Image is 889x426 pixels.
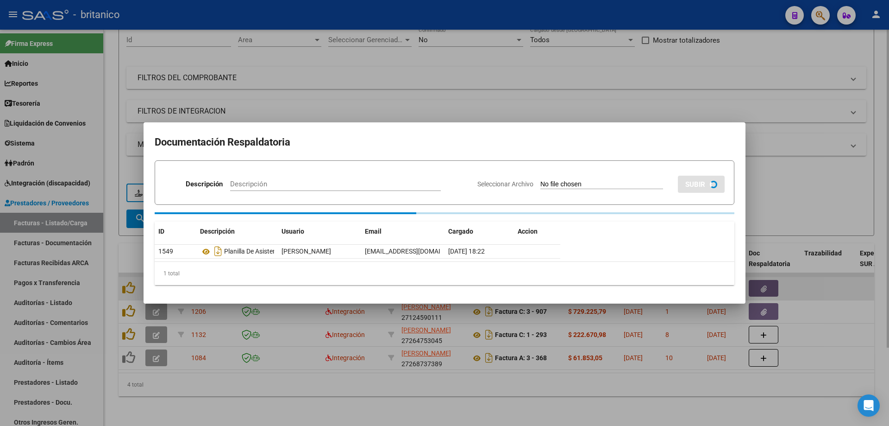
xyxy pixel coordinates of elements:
span: [DATE] 18:22 [448,248,485,255]
div: Open Intercom Messenger [858,394,880,417]
datatable-header-cell: ID [155,222,196,242]
span: ID [158,228,164,235]
span: Descripción [200,228,235,235]
button: SUBIR [678,176,725,193]
datatable-header-cell: Usuario [278,222,361,242]
div: 1 total [155,262,734,285]
span: SUBIR [685,180,705,189]
h2: Documentación Respaldatoria [155,134,734,151]
datatable-header-cell: Email [361,222,444,242]
span: Seleccionar Archivo [477,180,533,188]
p: Descripción [186,179,223,190]
datatable-header-cell: Accion [514,222,560,242]
datatable-header-cell: Cargado [444,222,514,242]
span: [PERSON_NAME] [282,248,331,255]
span: Email [365,228,382,235]
datatable-header-cell: Descripción [196,222,278,242]
span: [EMAIL_ADDRESS][DOMAIN_NAME] [365,248,468,255]
span: Accion [518,228,538,235]
div: Planilla De Asistencia [200,244,274,259]
i: Descargar documento [212,244,224,259]
span: Cargado [448,228,473,235]
span: Usuario [282,228,304,235]
span: 1549 [158,248,173,255]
